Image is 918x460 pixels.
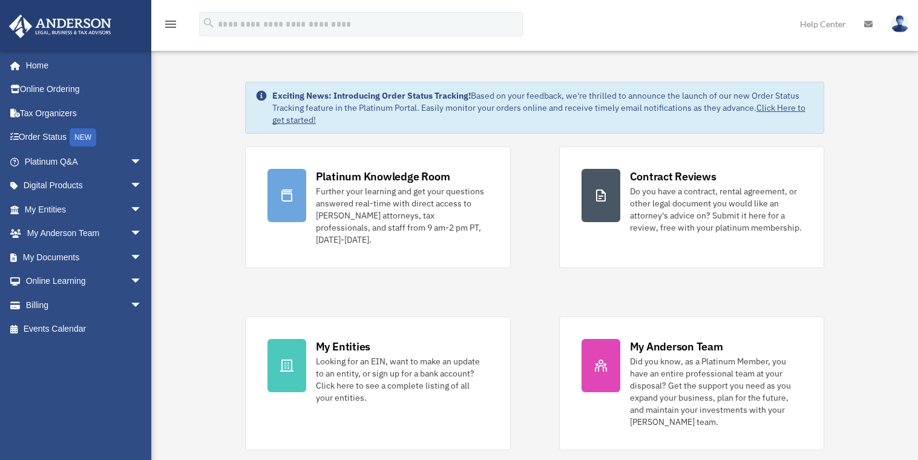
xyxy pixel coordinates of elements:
a: Online Ordering [8,77,160,102]
div: Platinum Knowledge Room [316,169,450,184]
span: arrow_drop_down [130,222,154,246]
div: Further your learning and get your questions answered real-time with direct access to [PERSON_NAM... [316,185,488,246]
a: Online Learningarrow_drop_down [8,269,160,294]
span: arrow_drop_down [130,293,154,318]
a: Tax Organizers [8,101,160,125]
a: Platinum Q&Aarrow_drop_down [8,149,160,174]
i: search [202,16,215,30]
a: Billingarrow_drop_down [8,293,160,317]
a: My Entities Looking for an EIN, want to make an update to an entity, or sign up for a bank accoun... [245,317,511,450]
span: arrow_drop_down [130,245,154,270]
span: arrow_drop_down [130,149,154,174]
div: Looking for an EIN, want to make an update to an entity, or sign up for a bank account? Click her... [316,355,488,404]
a: Events Calendar [8,317,160,341]
div: NEW [70,128,96,146]
a: Contract Reviews Do you have a contract, rental agreement, or other legal document you would like... [559,146,825,268]
div: My Entities [316,339,370,354]
strong: Exciting News: Introducing Order Status Tracking! [272,90,471,101]
a: My Documentsarrow_drop_down [8,245,160,269]
a: menu [163,21,178,31]
a: Digital Productsarrow_drop_down [8,174,160,198]
img: User Pic [891,15,909,33]
a: Home [8,53,154,77]
div: My Anderson Team [630,339,723,354]
span: arrow_drop_down [130,197,154,222]
a: Platinum Knowledge Room Further your learning and get your questions answered real-time with dire... [245,146,511,268]
div: Based on your feedback, we're thrilled to announce the launch of our new Order Status Tracking fe... [272,90,815,126]
span: arrow_drop_down [130,269,154,294]
span: arrow_drop_down [130,174,154,199]
i: menu [163,17,178,31]
a: My Anderson Team Did you know, as a Platinum Member, you have an entire professional team at your... [559,317,825,450]
img: Anderson Advisors Platinum Portal [5,15,115,38]
a: Order StatusNEW [8,125,160,150]
div: Did you know, as a Platinum Member, you have an entire professional team at your disposal? Get th... [630,355,802,428]
div: Do you have a contract, rental agreement, or other legal document you would like an attorney's ad... [630,185,802,234]
a: My Anderson Teamarrow_drop_down [8,222,160,246]
a: Click Here to get started! [272,102,805,125]
a: My Entitiesarrow_drop_down [8,197,160,222]
div: Contract Reviews [630,169,716,184]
